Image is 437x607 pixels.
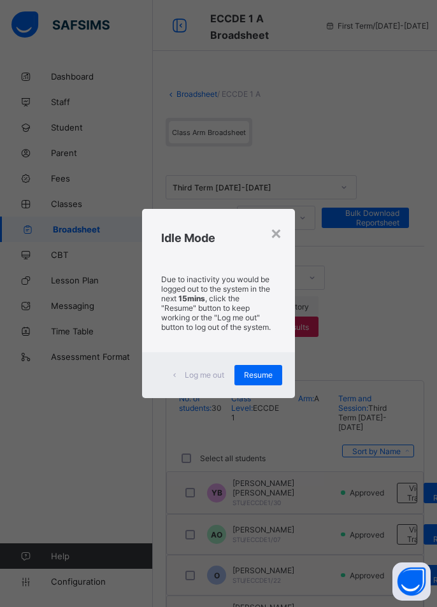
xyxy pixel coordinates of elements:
div: × [270,222,282,243]
strong: 15mins [178,294,205,303]
span: Resume [244,370,273,380]
p: Due to inactivity you would be logged out to the system in the next , click the "Resume" button t... [161,275,276,332]
button: Open asap [392,562,431,601]
h2: Idle Mode [161,231,276,245]
span: Log me out [185,370,224,380]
